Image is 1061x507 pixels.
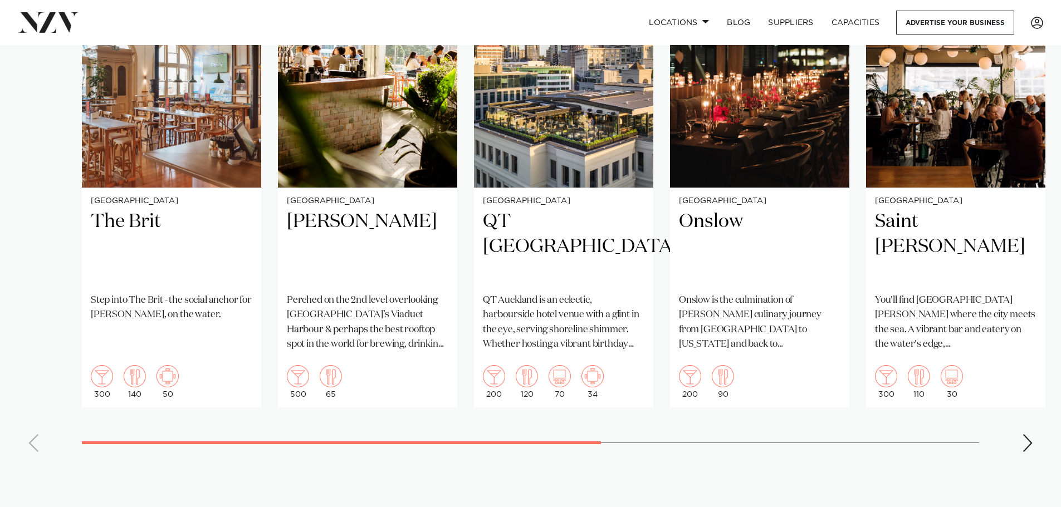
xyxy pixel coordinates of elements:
[483,365,505,387] img: cocktail.png
[287,365,309,387] img: cocktail.png
[679,365,701,387] img: cocktail.png
[91,293,252,323] p: Step into The Brit - the social anchor for [PERSON_NAME], on the water.
[896,11,1014,35] a: Advertise your business
[124,365,146,387] img: dining.png
[91,209,252,284] h2: The Brit
[941,365,963,387] img: theatre.png
[712,365,734,398] div: 90
[18,12,79,32] img: nzv-logo.png
[287,293,448,352] p: Perched on the 2nd level overlooking [GEOGRAPHIC_DATA]’s Viaduct Harbour & perhaps the best rooft...
[679,293,840,352] p: Onslow is the culmination of [PERSON_NAME] culinary journey from [GEOGRAPHIC_DATA] to [US_STATE] ...
[483,293,644,352] p: QT Auckland is an eclectic, harbourside hotel venue with a glint in the eye, serving shoreline sh...
[875,365,897,387] img: cocktail.png
[875,365,897,398] div: 300
[875,197,1036,205] small: [GEOGRAPHIC_DATA]
[516,365,538,398] div: 120
[908,365,930,387] img: dining.png
[712,365,734,387] img: dining.png
[581,365,604,398] div: 34
[287,365,309,398] div: 500
[875,209,1036,284] h2: Saint [PERSON_NAME]
[320,365,342,387] img: dining.png
[483,365,505,398] div: 200
[91,197,252,205] small: [GEOGRAPHIC_DATA]
[516,365,538,387] img: dining.png
[320,365,342,398] div: 65
[581,365,604,387] img: meeting.png
[157,365,179,387] img: meeting.png
[91,365,113,398] div: 300
[549,365,571,398] div: 70
[679,365,701,398] div: 200
[759,11,822,35] a: SUPPLIERS
[941,365,963,398] div: 30
[823,11,889,35] a: Capacities
[483,197,644,205] small: [GEOGRAPHIC_DATA]
[483,209,644,284] h2: QT [GEOGRAPHIC_DATA]
[679,197,840,205] small: [GEOGRAPHIC_DATA]
[157,365,179,398] div: 50
[875,293,1036,352] p: You'll find [GEOGRAPHIC_DATA][PERSON_NAME] where the city meets the sea. A vibrant bar and eatery...
[287,209,448,284] h2: [PERSON_NAME]
[679,209,840,284] h2: Onslow
[287,197,448,205] small: [GEOGRAPHIC_DATA]
[91,365,113,387] img: cocktail.png
[640,11,718,35] a: Locations
[908,365,930,398] div: 110
[549,365,571,387] img: theatre.png
[718,11,759,35] a: BLOG
[124,365,146,398] div: 140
